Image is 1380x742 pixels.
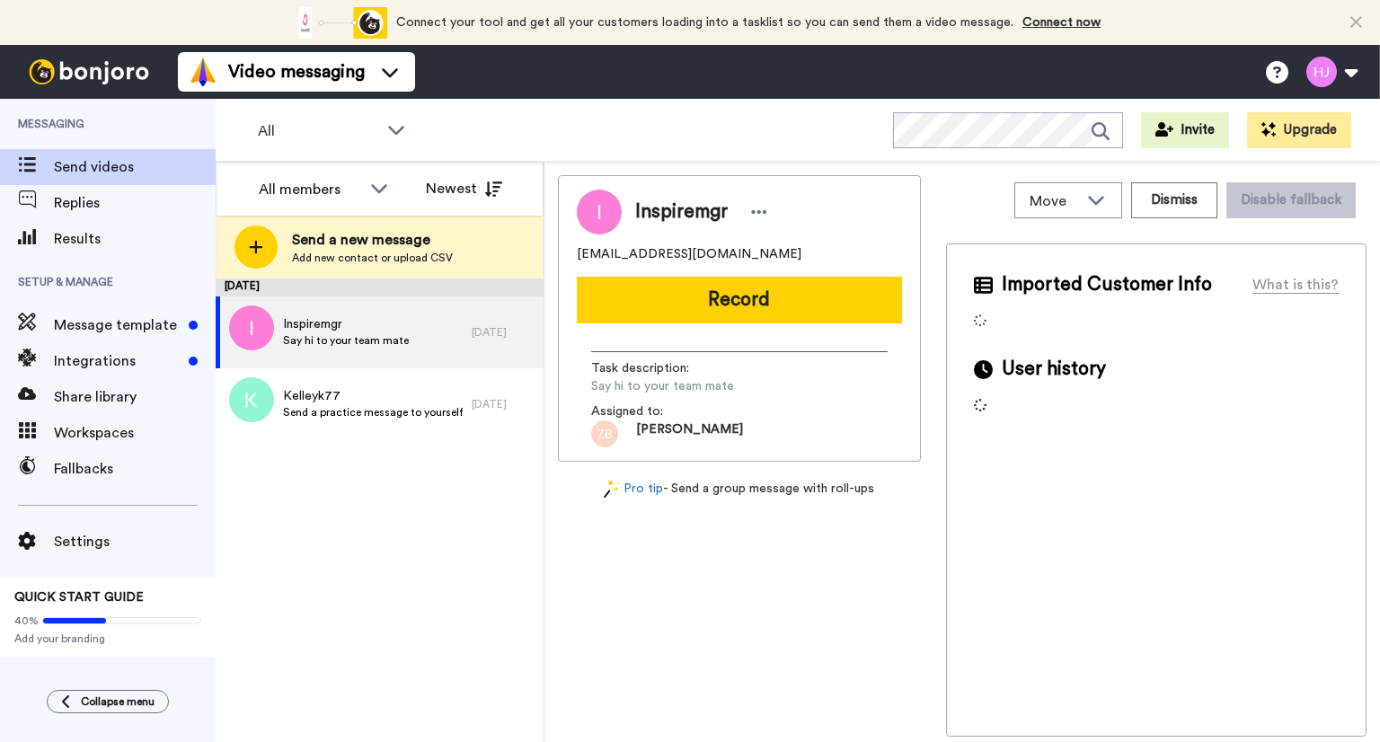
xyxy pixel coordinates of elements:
span: Send a practice message to yourself [283,405,463,420]
div: - Send a group message with roll-ups [558,480,921,499]
span: Integrations [54,350,181,372]
span: User history [1002,356,1106,383]
span: Say hi to your team mate [591,377,762,395]
span: Connect your tool and get all your customers loading into a tasklist so you can send them a video... [396,16,1013,29]
div: [DATE] [472,325,535,340]
span: Send a new message [292,229,453,251]
img: vm-color.svg [189,57,217,86]
div: [DATE] [216,278,544,296]
button: Disable fallback [1226,182,1356,218]
span: Inspiremgr [283,315,409,333]
span: [EMAIL_ADDRESS][DOMAIN_NAME] [577,245,801,263]
span: Message template [54,314,181,336]
span: Kelleyk77 [283,387,463,405]
span: Add your branding [14,632,201,646]
span: Assigned to: [591,402,717,420]
span: All [258,120,378,142]
button: Record [577,277,902,323]
div: What is this? [1252,274,1339,296]
span: Add new contact or upload CSV [292,251,453,265]
button: Collapse menu [47,690,169,713]
a: Pro tip [604,480,663,499]
span: Share library [54,386,216,408]
span: Say hi to your team mate [283,333,409,348]
img: bj-logo-header-white.svg [22,59,156,84]
button: Newest [412,171,516,207]
span: 40% [14,614,39,628]
img: i.png [229,305,274,350]
button: Upgrade [1247,112,1351,148]
a: Connect now [1022,16,1101,29]
span: Send videos [54,156,216,178]
span: Move [1030,190,1078,212]
div: All members [259,179,361,200]
span: QUICK START GUIDE [14,591,144,604]
img: k.png [229,377,274,422]
span: [PERSON_NAME] [636,420,743,447]
span: Inspiremgr [635,199,728,225]
span: Workspaces [54,422,216,444]
div: animation [288,7,387,39]
span: Results [54,228,216,250]
span: Replies [54,192,216,214]
span: Settings [54,531,216,552]
button: Invite [1141,112,1229,148]
span: Collapse menu [81,694,155,709]
img: Image of Inspiremgr [577,190,622,234]
span: Video messaging [228,59,365,84]
img: magic-wand.svg [604,480,620,499]
button: Dismiss [1131,182,1217,218]
div: [DATE] [472,397,535,411]
span: Task description : [591,359,717,377]
span: Imported Customer Info [1002,271,1212,298]
img: zb.png [591,420,618,447]
span: Fallbacks [54,458,216,480]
